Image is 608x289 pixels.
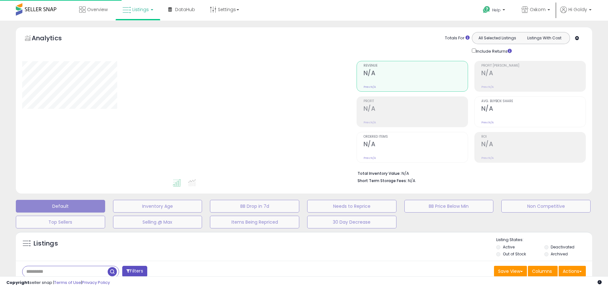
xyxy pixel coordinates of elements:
i: Get Help [483,6,491,14]
button: Inventory Age [113,200,202,213]
button: Items Being Repriced [210,216,299,228]
button: BB Drop in 7d [210,200,299,213]
span: N/A [408,178,415,184]
h2: N/A [364,141,468,149]
button: All Selected Listings [474,34,521,42]
button: Selling @ Max [113,216,202,228]
span: Overview [87,6,108,13]
span: Revenue [364,64,468,68]
small: Prev: N/A [364,85,376,89]
small: Prev: N/A [364,121,376,124]
span: Oxkom [530,6,546,13]
h5: Analytics [32,34,74,44]
b: Total Inventory Value: [358,171,401,176]
small: Prev: N/A [481,156,494,160]
small: Prev: N/A [481,85,494,89]
button: Non Competitive [501,200,591,213]
span: Profit [PERSON_NAME] [481,64,586,68]
a: Help [478,1,511,21]
h2: N/A [481,141,586,149]
a: Hi Goldy [560,6,592,21]
button: Needs to Reprice [307,200,396,213]
span: Ordered Items [364,135,468,139]
h2: N/A [364,69,468,78]
span: Help [492,7,501,13]
div: Totals For [445,35,470,41]
span: DataHub [175,6,195,13]
span: Hi Goldy [568,6,587,13]
div: Include Returns [467,47,519,55]
button: 30 Day Decrease [307,216,396,228]
button: Listings With Cost [521,34,568,42]
small: Prev: N/A [364,156,376,160]
span: Avg. Buybox Share [481,100,586,103]
h2: N/A [481,69,586,78]
strong: Copyright [6,279,29,286]
li: N/A [358,169,581,177]
span: Listings [132,6,149,13]
div: seller snap | | [6,280,110,286]
small: Prev: N/A [481,121,494,124]
button: BB Price Below Min [404,200,494,213]
span: Profit [364,100,468,103]
h2: N/A [481,105,586,114]
b: Short Term Storage Fees: [358,178,407,183]
span: ROI [481,135,586,139]
button: Default [16,200,105,213]
button: Top Sellers [16,216,105,228]
h2: N/A [364,105,468,114]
